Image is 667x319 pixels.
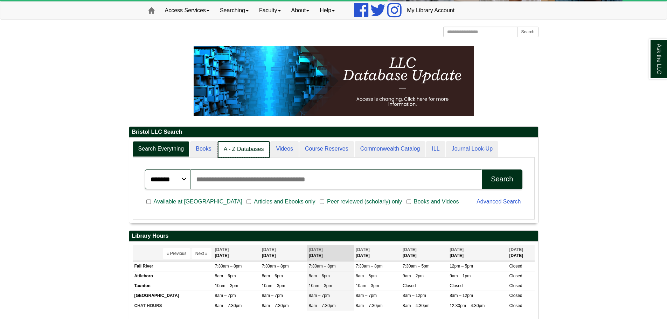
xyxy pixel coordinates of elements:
[309,293,330,298] span: 8am – 7pm
[401,245,448,261] th: [DATE]
[215,303,242,308] span: 8am – 7:30pm
[320,199,324,205] input: Peer reviewed (scholarly) only
[129,127,538,138] h2: Bristol LLC Search
[356,247,370,252] span: [DATE]
[450,293,473,298] span: 8am – 12pm
[482,169,522,189] button: Search
[356,273,377,278] span: 8am – 5pm
[213,245,260,261] th: [DATE]
[450,303,485,308] span: 12:30pm – 4:30pm
[411,197,462,206] span: Books and Videos
[133,291,213,301] td: [GEOGRAPHIC_DATA]
[260,245,307,261] th: [DATE]
[509,264,522,269] span: Closed
[299,141,354,157] a: Course Reserves
[262,264,289,269] span: 7:30am – 8pm
[491,175,513,183] div: Search
[356,264,383,269] span: 7:30am – 8pm
[133,301,213,311] td: CHAT HOURS
[450,247,464,252] span: [DATE]
[354,245,401,261] th: [DATE]
[403,293,426,298] span: 8am – 12pm
[215,293,236,298] span: 8am – 7pm
[133,271,213,281] td: Attleboro
[307,245,354,261] th: [DATE]
[507,245,534,261] th: [DATE]
[355,141,426,157] a: Commonwealth Catalog
[215,2,254,19] a: Searching
[309,264,336,269] span: 7:30am – 8pm
[509,303,522,308] span: Closed
[356,293,377,298] span: 8am – 7pm
[215,283,238,288] span: 10am – 3pm
[129,231,538,242] h2: Library Hours
[403,303,430,308] span: 8am – 4:30pm
[270,141,299,157] a: Videos
[254,2,286,19] a: Faculty
[262,283,285,288] span: 10am – 3pm
[446,141,498,157] a: Journal Look-Up
[133,261,213,271] td: Fall River
[450,283,463,288] span: Closed
[146,199,151,205] input: Available at [GEOGRAPHIC_DATA]
[262,273,283,278] span: 8am – 6pm
[403,264,430,269] span: 7:30am – 5pm
[356,283,379,288] span: 10am – 3pm
[151,197,245,206] span: Available at [GEOGRAPHIC_DATA]
[133,281,213,291] td: Taunton
[450,273,471,278] span: 9am – 1pm
[262,293,283,298] span: 8am – 7pm
[477,199,521,204] a: Advanced Search
[403,247,417,252] span: [DATE]
[314,2,340,19] a: Help
[133,141,190,157] a: Search Everything
[407,199,411,205] input: Books and Videos
[509,283,522,288] span: Closed
[426,141,445,157] a: ILL
[215,273,236,278] span: 8am – 6pm
[517,27,538,37] button: Search
[218,141,270,158] a: A - Z Databases
[309,273,330,278] span: 8am – 6pm
[309,247,323,252] span: [DATE]
[403,283,416,288] span: Closed
[163,248,190,259] button: « Previous
[403,273,424,278] span: 9am – 2pm
[309,283,332,288] span: 10am – 3pm
[190,141,217,157] a: Books
[286,2,315,19] a: About
[262,303,289,308] span: 8am – 7:30pm
[509,247,523,252] span: [DATE]
[215,247,229,252] span: [DATE]
[160,2,215,19] a: Access Services
[509,273,522,278] span: Closed
[324,197,405,206] span: Peer reviewed (scholarly) only
[450,264,473,269] span: 12pm – 5pm
[356,303,383,308] span: 8am – 7:30pm
[194,46,474,116] img: HTML tutorial
[251,197,318,206] span: Articles and Ebooks only
[192,248,211,259] button: Next »
[246,199,251,205] input: Articles and Ebooks only
[215,264,242,269] span: 7:30am – 8pm
[402,2,460,19] a: My Library Account
[262,247,276,252] span: [DATE]
[448,245,507,261] th: [DATE]
[509,293,522,298] span: Closed
[309,303,336,308] span: 8am – 7:30pm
